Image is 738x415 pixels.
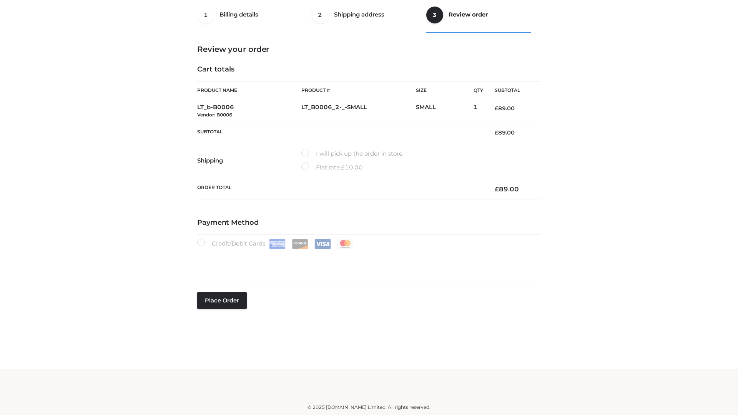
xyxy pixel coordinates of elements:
span: £ [341,164,345,171]
h4: Cart totals [197,65,541,74]
th: Size [416,82,470,99]
th: Shipping [197,142,301,179]
iframe: Secure payment input frame [196,247,539,276]
th: Subtotal [197,123,483,142]
td: SMALL [416,99,474,123]
bdi: 89.00 [495,185,519,193]
img: Discover [292,239,308,249]
small: Vendor: B0006 [197,112,232,118]
img: Amex [269,239,286,249]
label: Credit/Debit Cards [197,239,354,249]
bdi: 89.00 [495,105,515,112]
button: Place order [197,292,247,309]
label: I will pick up the order in store. [301,149,404,159]
span: £ [495,129,498,136]
bdi: 89.00 [495,129,515,136]
img: Mastercard [337,239,354,249]
label: Flat rate: [301,163,363,173]
h4: Payment Method [197,219,541,227]
th: Order Total [197,179,483,199]
th: Qty [474,81,483,99]
th: Product # [301,81,416,99]
img: Visa [314,239,331,249]
th: Product Name [197,81,301,99]
div: © 2025 [DOMAIN_NAME] Limited. All rights reserved. [114,403,624,411]
th: Subtotal [483,82,541,99]
span: £ [495,185,499,193]
td: 1 [474,99,483,123]
h3: Review your order [197,45,541,54]
bdi: 10.00 [341,164,363,171]
span: £ [495,105,498,112]
td: LT_b-B0006 [197,99,301,123]
td: LT_B0006_2-_-SMALL [301,99,416,123]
